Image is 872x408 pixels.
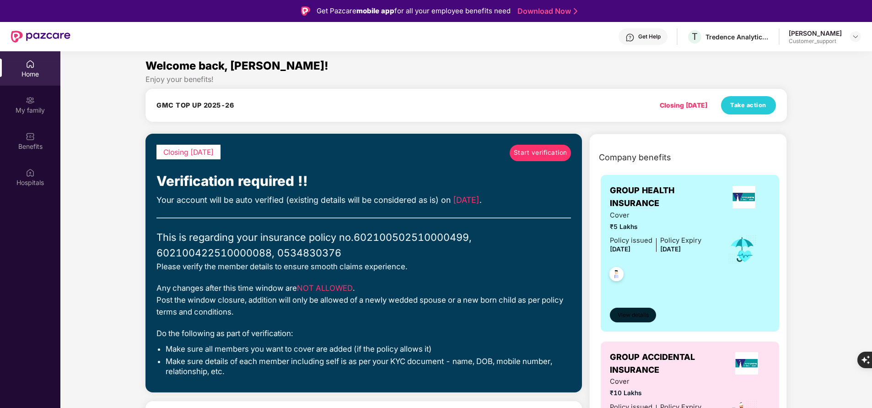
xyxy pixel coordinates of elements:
[660,100,707,110] div: Closing [DATE]
[721,96,776,114] button: Take action
[605,264,628,287] img: svg+xml;base64,PHN2ZyB4bWxucz0iaHR0cDovL3d3dy53My5vcmcvMjAwMC9zdmciIHdpZHRoPSI0OC45NDMiIGhlaWdodD...
[26,60,35,69] img: svg+xml;base64,PHN2ZyBpZD0iSG9tZSIgeG1sbnM9Imh0dHA6Ly93d3cudzMub3JnLzIwMDAvc3ZnIiB3aWR0aD0iMjAiIG...
[11,31,70,43] img: New Pazcare Logo
[156,282,571,318] div: Any changes after this time window are . Post the window closure, addition will only be allowed o...
[26,132,35,141] img: svg+xml;base64,PHN2ZyBpZD0iQmVuZWZpdHMiIHhtbG5zPSJodHRwOi8vd3d3LnczLm9yZy8yMDAwL3N2ZyIgd2lkdGg9Ij...
[301,6,310,16] img: Logo
[163,148,214,157] span: Closing [DATE]
[297,283,353,293] span: NOT ALLOWED
[730,101,766,110] span: Take action
[26,96,35,105] img: svg+xml;base64,PHN2ZyB3aWR0aD0iMjAiIGhlaWdodD0iMjAiIHZpZXdCb3g9IjAgMCAyMCAyMCIgZmlsbD0ibm9uZSIgeG...
[517,6,575,16] a: Download Now
[156,170,571,192] div: Verification required !!
[732,186,755,208] img: insurerLogo
[510,145,571,161] a: Start verification
[156,194,571,207] div: Your account will be auto verified (existing details will be considered as is) on .
[166,356,571,376] li: Make sure details of each member including self is as per your KYC document - name, DOB, mobile n...
[145,59,328,72] span: Welcome back, [PERSON_NAME]!
[610,245,630,253] span: [DATE]
[789,38,842,45] div: Customer_support
[453,195,479,205] span: [DATE]
[599,151,671,164] span: Company benefits
[514,148,567,158] span: Start verification
[735,352,758,375] img: insurerLogo
[610,376,701,387] span: Cover
[852,33,859,40] img: svg+xml;base64,PHN2ZyBpZD0iRHJvcGRvd24tMzJ4MzIiIHhtbG5zPSJodHRwOi8vd3d3LnczLm9yZy8yMDAwL3N2ZyIgd2...
[692,31,698,42] span: T
[705,33,770,41] div: Tredence Analytics Solutions Private Limited
[26,168,35,177] img: svg+xml;base64,PHN2ZyBpZD0iSG9zcGl0YWxzIiB4bWxucz0iaHR0cDovL3d3dy53My5vcmcvMjAwMC9zdmciIHdpZHRoPS...
[145,75,786,84] div: Enjoy your benefits!
[789,29,842,38] div: [PERSON_NAME]
[156,229,571,261] div: This is regarding your insurance policy no. 602100502510000499, 602100422510000088, 0534830376
[156,327,571,339] div: Do the following as part of verification:
[356,6,394,15] strong: mobile app
[610,308,656,322] button: View details
[574,6,577,16] img: Stroke
[317,5,511,16] div: Get Pazcare for all your employee benefits need
[610,210,701,221] span: Cover
[618,311,649,320] span: View details
[638,33,661,40] div: Get Help
[610,351,723,377] span: GROUP ACCIDENTAL INSURANCE
[727,234,757,265] img: icon
[610,184,718,210] span: GROUP HEALTH INSURANCE
[156,261,571,272] div: Please verify the member details to ensure smooth claims experience.
[166,344,571,354] li: Make sure all members you want to cover are added (if the policy allows it)
[156,101,234,110] h4: GMC TOP UP 2025-26
[660,235,701,246] div: Policy Expiry
[610,388,701,398] span: ₹10 Lakhs
[610,235,652,246] div: Policy issued
[610,222,701,232] span: ₹5 Lakhs
[660,245,681,253] span: [DATE]
[625,33,635,42] img: svg+xml;base64,PHN2ZyBpZD0iSGVscC0zMngzMiIgeG1sbnM9Imh0dHA6Ly93d3cudzMub3JnLzIwMDAvc3ZnIiB3aWR0aD...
